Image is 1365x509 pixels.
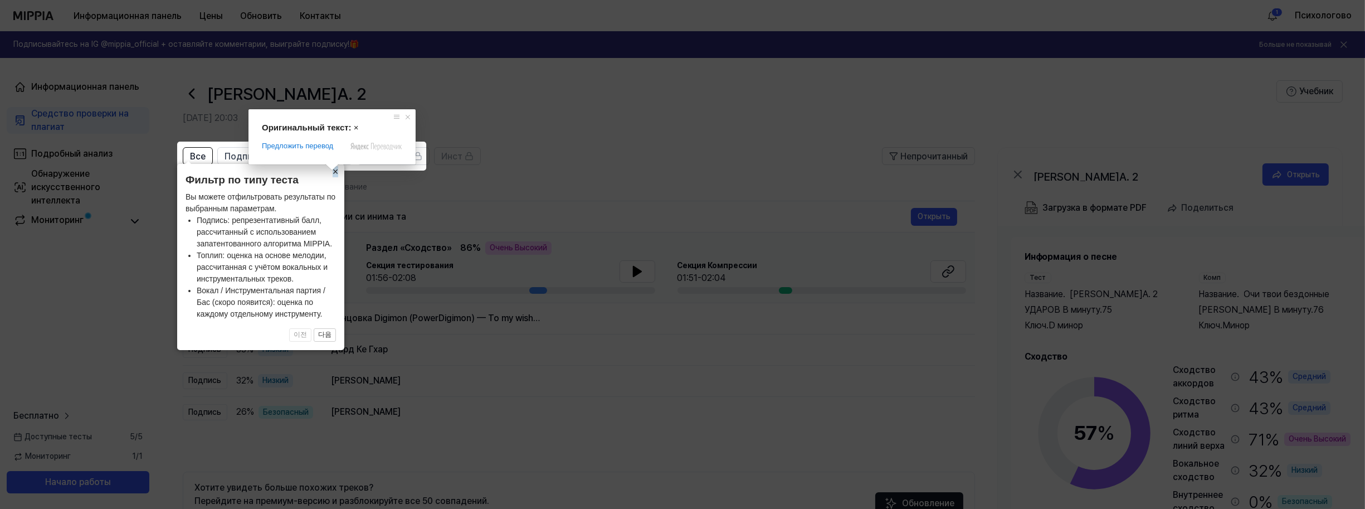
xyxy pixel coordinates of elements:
ya-tr-span: 이전 [294,331,307,338]
ya-tr-span: 다음 [318,331,331,338]
ya-tr-span: Вокал / Инструментальная партия / Бас (скоро появится): оценка по каждому отдельному инструменту. [197,286,325,318]
ya-tr-span: × [333,166,339,177]
ya-tr-span: Все [190,151,206,162]
button: Подпись [217,147,270,165]
ya-tr-span: Фильтр по типу теста [186,174,299,186]
button: 이전 [289,328,311,342]
ya-tr-span: Топлип: оценка на основе мелодии, рассчитанная с учётом вокальных и инструментальных треков. [197,251,328,283]
button: 다음 [314,328,336,342]
ya-tr-span: Подпись [225,151,262,162]
button: Закрыть [326,164,344,180]
span: Предложить перевод [262,141,333,151]
span: × [354,123,359,132]
span: Оригинальный текст: [262,123,352,132]
button: Все [183,147,213,165]
ya-tr-span: Вы можете отфильтровать результаты по выбранным параметрам. [186,192,335,213]
ya-tr-span: Подпись: репрезентативный балл, рассчитанный с использованием запатентованного алгоритма MIPPIA. [197,216,332,248]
